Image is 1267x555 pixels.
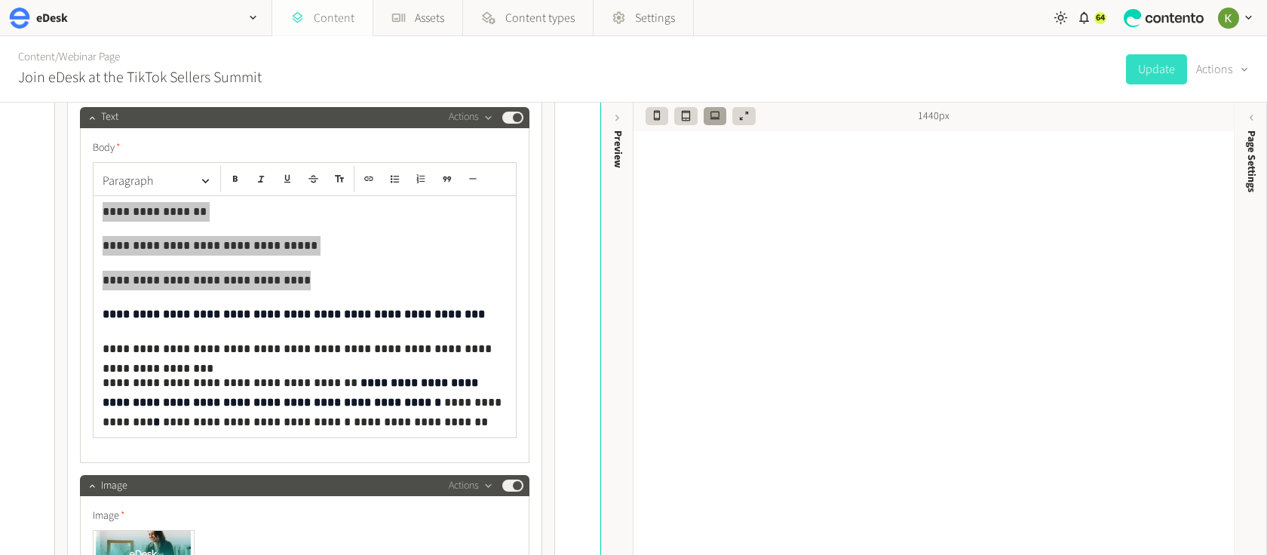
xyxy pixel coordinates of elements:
button: Actions [449,109,493,127]
span: Page Settings [1244,130,1259,192]
a: Webinar Page [59,49,120,65]
button: Paragraph [97,166,217,196]
span: / [55,49,59,65]
img: Keelin Terry [1218,8,1239,29]
button: Actions [1196,54,1249,84]
span: 1440px [918,109,949,124]
span: 64 [1096,11,1105,25]
span: Content types [505,9,575,27]
span: Image [101,478,127,494]
span: Body [93,140,121,156]
span: Settings [635,9,675,27]
span: Text [101,109,118,125]
img: eDesk [9,8,30,29]
button: Actions [449,477,493,495]
h2: Join eDesk at the TikTok Sellers Summit [18,66,262,89]
div: Preview [610,130,626,168]
h2: eDesk [36,9,68,27]
span: Image [93,508,125,524]
a: Content [18,49,55,65]
button: Update [1126,54,1187,84]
